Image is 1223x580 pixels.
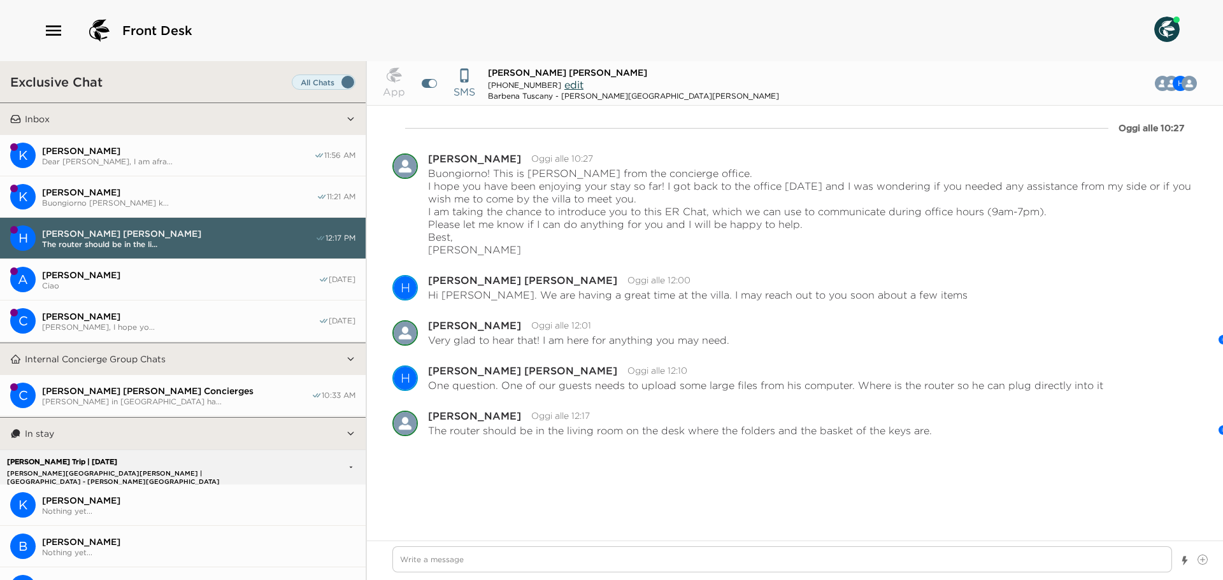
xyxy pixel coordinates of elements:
[428,411,521,421] div: [PERSON_NAME]
[627,274,690,286] time: 2025-10-01T10:00:56.544Z
[428,365,617,376] div: [PERSON_NAME] [PERSON_NAME]
[10,225,36,251] div: H
[1147,71,1207,96] button: CHBD
[428,379,1103,392] p: One question. One of our guests needs to upload some large files from his computer. Where is the ...
[10,308,36,334] div: Casali di Casole Concierge Team
[42,228,315,239] span: [PERSON_NAME] [PERSON_NAME]
[42,548,355,557] span: Nothing yet...
[428,424,932,437] p: The router should be in the living room on the desk where the folders and the basket of the keys ...
[531,153,593,164] time: 2025-10-01T08:27:01.542Z
[42,157,314,166] span: Dear [PERSON_NAME], I am afra...
[392,411,418,436] div: Davide Poli
[25,113,50,125] p: Inbox
[394,365,417,391] div: H
[322,390,355,400] span: 10:33 AM
[42,145,314,157] span: [PERSON_NAME]
[42,198,317,208] span: Buongiorno [PERSON_NAME] k...
[4,458,279,466] p: [PERSON_NAME] Trip | [DATE]
[428,288,968,301] p: Hi [PERSON_NAME]. We are having a great time at the villa. I may reach out to you soon about a fe...
[324,150,355,160] span: 11:56 AM
[42,281,318,290] span: Ciao
[627,365,687,376] time: 2025-10-01T10:10:52.391Z
[21,343,346,375] button: Internal Concierge Group Chats
[531,410,590,421] time: 2025-10-01T10:17:07.025Z
[488,67,647,78] span: [PERSON_NAME] [PERSON_NAME]
[428,334,729,346] p: Very glad to hear that! I am here for anything you may need.
[25,428,54,439] p: In stay
[10,267,36,292] div: A
[392,153,418,179] img: D
[42,495,355,506] span: [PERSON_NAME]
[42,397,311,406] span: [PERSON_NAME] in [GEOGRAPHIC_DATA] ha...
[122,22,192,39] span: Front Desk
[292,74,355,90] label: Set all destinations
[10,492,36,518] div: K
[10,492,36,518] div: Kevin Schmeits
[392,320,418,346] div: Davide Poli
[42,269,318,281] span: [PERSON_NAME]
[325,233,355,243] span: 12:17 PM
[42,239,315,249] span: The router should be in the li...
[21,103,346,135] button: Inbox
[10,184,36,209] div: Kelley Anderson
[21,418,346,449] button: In stay
[329,316,355,326] span: [DATE]
[488,80,561,90] span: [PHONE_NUMBER]
[392,153,418,179] div: Davide Poli
[42,311,318,322] span: [PERSON_NAME]
[329,274,355,285] span: [DATE]
[1182,76,1197,91] div: Casali di Casole Concierge Team
[454,84,475,99] p: SMS
[392,275,418,301] div: Hays Holladay
[42,187,317,198] span: [PERSON_NAME]
[10,534,36,559] div: B
[42,506,355,516] span: Nothing yet...
[1154,17,1180,42] img: User
[428,275,617,285] div: [PERSON_NAME] [PERSON_NAME]
[42,322,318,332] span: [PERSON_NAME], I hope yo...
[392,546,1172,572] textarea: Write a message
[383,84,405,99] p: App
[392,411,418,436] img: D
[10,308,36,334] div: C
[10,383,36,408] div: Casali di Casole
[327,192,355,202] span: 11:21 AM
[10,143,36,168] div: Kip Wadsworth
[10,383,36,408] div: C
[428,167,1198,256] p: Buongiorno! This is [PERSON_NAME] from the concierge office. I hope you have been enjoying your s...
[10,184,36,209] div: K
[428,153,521,164] div: [PERSON_NAME]
[428,320,521,330] div: [PERSON_NAME]
[42,536,355,548] span: [PERSON_NAME]
[1182,76,1197,91] img: C
[531,320,591,331] time: 2025-10-01T10:01:47.845Z
[392,365,418,391] div: Hays Holladay
[564,78,583,91] span: edit
[1180,549,1189,572] button: Show templates
[392,320,418,346] img: D
[394,275,417,301] div: H
[4,469,279,477] p: [PERSON_NAME][GEOGRAPHIC_DATA][PERSON_NAME] | [GEOGRAPHIC_DATA] - [PERSON_NAME][GEOGRAPHIC_DATA][...
[10,143,36,168] div: K
[84,15,115,46] img: logo
[42,385,311,397] span: [PERSON_NAME] [PERSON_NAME] Concierges
[10,534,36,559] div: Becky Schmeits
[25,353,166,365] p: Internal Concierge Group Chats
[10,267,36,292] div: Andrew Bosomworth
[488,91,779,101] div: Barbena Tuscany - [PERSON_NAME][GEOGRAPHIC_DATA][PERSON_NAME]
[10,225,36,251] div: Hays Holladay
[10,74,103,90] h3: Exclusive Chat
